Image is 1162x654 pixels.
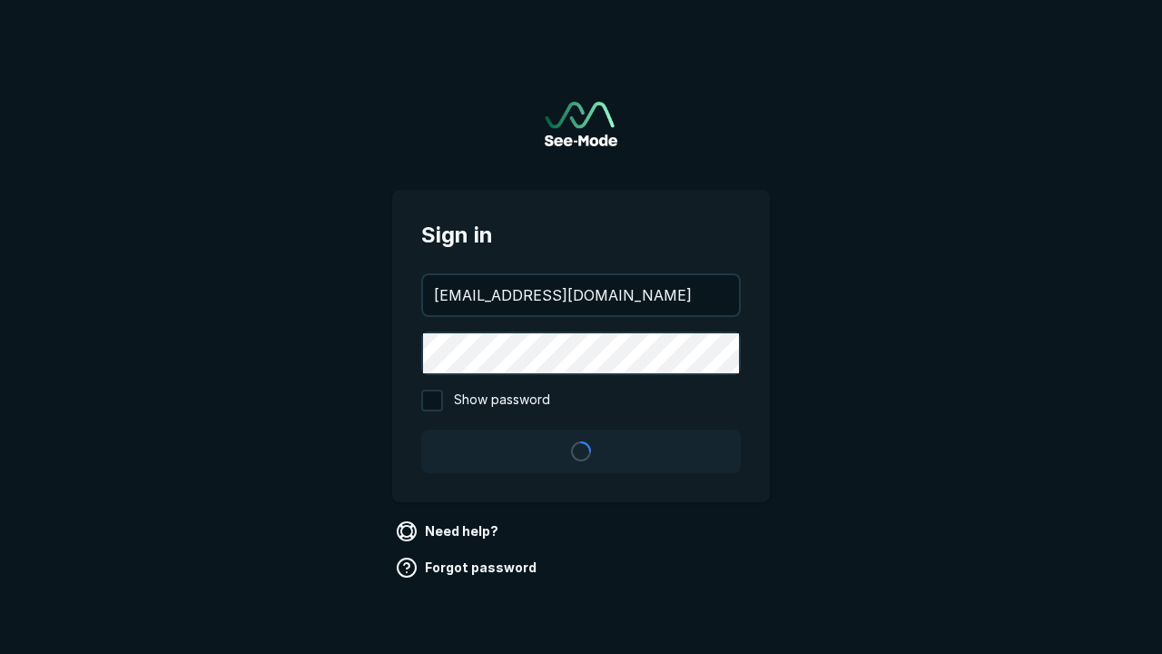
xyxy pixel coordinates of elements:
a: Forgot password [392,553,544,582]
span: Show password [454,390,550,411]
input: your@email.com [423,275,739,315]
a: Need help? [392,517,506,546]
span: Sign in [421,219,741,252]
a: Go to sign in [545,102,617,146]
img: See-Mode Logo [545,102,617,146]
